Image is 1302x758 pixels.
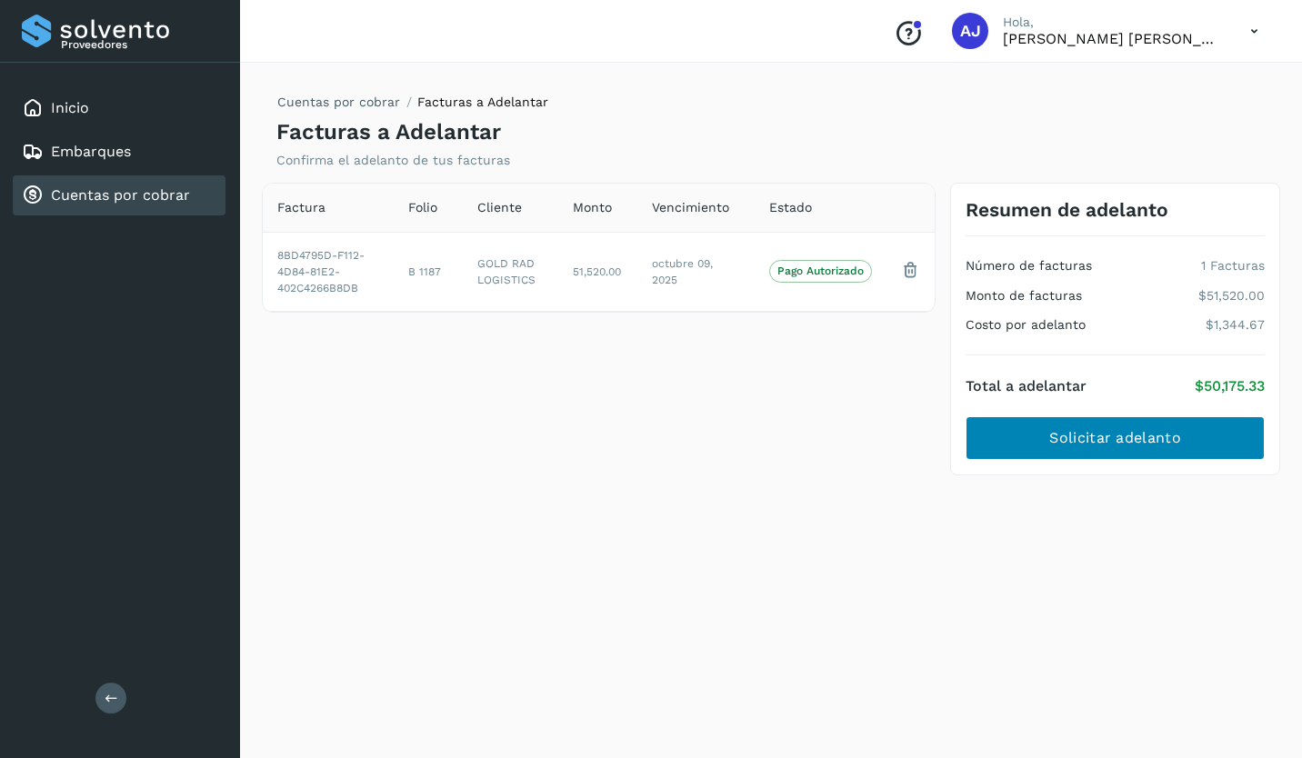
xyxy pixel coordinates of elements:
p: Hola, [1003,15,1221,30]
p: 1 Facturas [1201,258,1265,274]
p: Pago Autorizado [777,264,864,277]
div: Embarques [13,132,225,172]
span: Factura [277,198,325,217]
a: Cuentas por cobrar [51,186,190,204]
span: Vencimiento [652,198,729,217]
h3: Resumen de adelanto [966,198,1168,221]
span: Cliente [477,198,522,217]
span: Solicitar adelanto [1049,428,1180,448]
td: B 1187 [394,232,463,311]
span: Folio [408,198,437,217]
span: 51,520.00 [573,265,621,278]
h4: Total a adelantar [966,377,1087,394]
p: $50,175.33 [1195,377,1265,394]
h4: Número de facturas [966,258,1092,274]
a: Cuentas por cobrar [277,95,400,109]
nav: breadcrumb [276,93,548,119]
button: Solicitar adelanto [966,416,1265,460]
h4: Facturas a Adelantar [276,119,501,145]
p: Confirma el adelanto de tus facturas [276,153,510,168]
span: Estado [769,198,812,217]
p: Aldo Javier Gamino Ortiz [1003,30,1221,47]
h4: Costo por adelanto [966,317,1086,333]
span: Facturas a Adelantar [417,95,548,109]
td: GOLD RAD LOGISTICS [463,232,558,311]
div: Inicio [13,88,225,128]
p: $51,520.00 [1198,288,1265,304]
span: Monto [573,198,612,217]
p: Proveedores [61,38,218,51]
a: Embarques [51,143,131,160]
td: 8BD4795D-F112-4D84-81E2-402C4266B8DB [263,232,394,311]
a: Inicio [51,99,89,116]
div: Cuentas por cobrar [13,175,225,215]
span: octubre 09, 2025 [652,257,713,286]
p: $1,344.67 [1206,317,1265,333]
h4: Monto de facturas [966,288,1082,304]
